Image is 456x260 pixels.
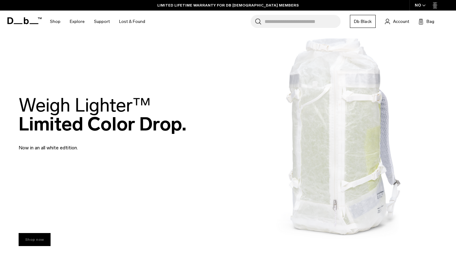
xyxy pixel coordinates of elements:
span: Weigh Lighter™ [19,94,151,117]
a: Support [94,11,110,33]
h2: Limited Color Drop. [19,96,186,134]
a: Account [385,18,409,25]
a: Shop now [19,233,51,246]
a: Shop [50,11,60,33]
a: LIMITED LIFETIME WARRANTY FOR DB [DEMOGRAPHIC_DATA] MEMBERS [157,2,299,8]
button: Bag [418,18,434,25]
p: Now in an all white edtition. [19,137,168,152]
span: Account [393,18,409,25]
a: Explore [70,11,85,33]
nav: Main Navigation [45,11,150,33]
span: Bag [427,18,434,25]
a: Lost & Found [119,11,145,33]
a: Db Black [350,15,376,28]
